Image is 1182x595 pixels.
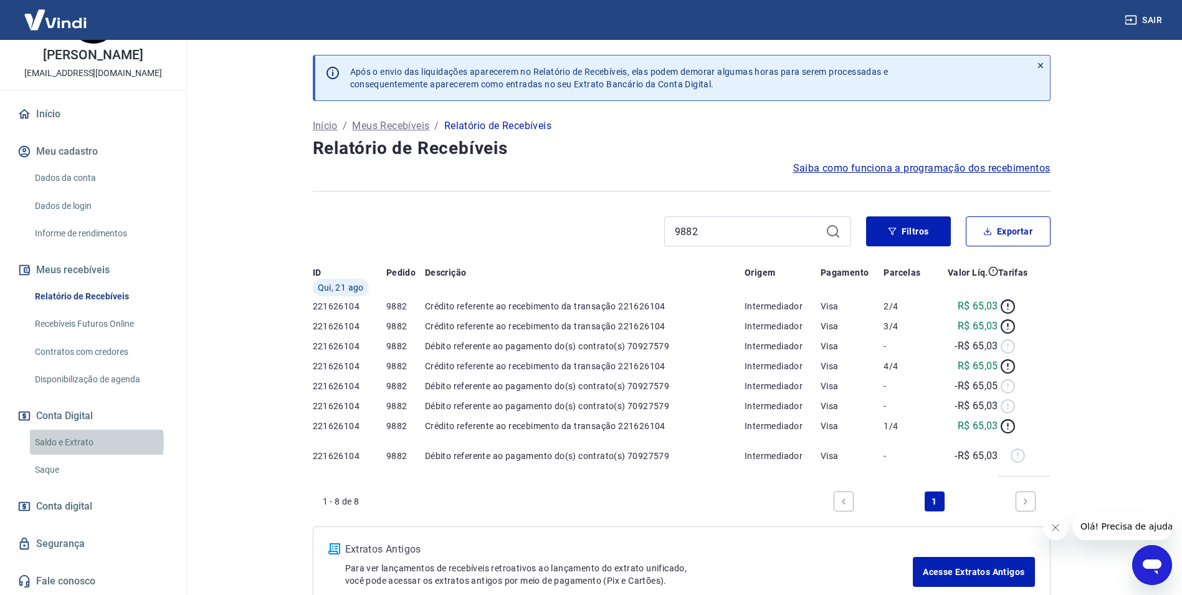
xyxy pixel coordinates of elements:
[425,380,745,392] p: Débito referente ao pagamento do(s) contrato(s) 70927579
[7,9,105,19] span: Olá! Precisa de ajuda?
[884,450,932,462] p: -
[24,67,162,80] p: [EMAIL_ADDRESS][DOMAIN_NAME]
[745,420,821,432] p: Intermediador
[913,557,1034,587] a: Acesse Extratos Antigos
[966,216,1051,246] button: Exportar
[821,320,884,332] p: Visa
[36,498,92,515] span: Conta digital
[745,400,821,412] p: Intermediador
[313,300,386,312] p: 221626104
[793,161,1051,176] a: Saiba como funciona a programação dos recebimentos
[313,420,386,432] p: 221626104
[1122,9,1167,32] button: Sair
[323,495,360,508] p: 1 - 8 de 8
[30,284,171,309] a: Relatório de Recebíveis
[318,281,364,294] span: Qui, 21 ago
[884,420,932,432] p: 1/4
[343,119,347,133] p: /
[386,300,425,312] p: 9882
[15,530,171,558] a: Segurança
[866,216,951,246] button: Filtros
[425,266,467,279] p: Descrição
[30,430,171,455] a: Saldo e Extrato
[345,542,913,557] p: Extratos Antigos
[313,380,386,392] p: 221626104
[745,320,821,332] p: Intermediador
[313,400,386,412] p: 221626104
[425,300,745,312] p: Crédito referente ao recebimento da transação 221626104
[884,266,920,279] p: Parcelas
[434,119,439,133] p: /
[30,221,171,246] a: Informe de rendimentos
[745,360,821,372] p: Intermediador
[821,380,884,392] p: Visa
[925,491,945,511] a: Page 1 is your current page
[30,367,171,392] a: Disponibilização de agenda
[386,450,425,462] p: 9882
[386,360,425,372] p: 9882
[955,339,998,354] p: -R$ 65,03
[15,138,171,165] button: Meu cadastro
[958,418,998,433] p: R$ 65,03
[313,450,386,462] p: 221626104
[675,222,821,241] input: Busque pelo número do pedido
[884,320,932,332] p: 3/4
[958,299,998,314] p: R$ 65,03
[15,1,96,39] img: Vindi
[386,320,425,332] p: 9882
[425,400,745,412] p: Débito referente ao pagamento do(s) contrato(s) 70927579
[884,360,932,372] p: 4/4
[15,256,171,284] button: Meus recebíveis
[313,136,1051,161] h4: Relatório de Recebíveis
[386,266,416,279] p: Pedido
[1132,545,1172,585] iframe: Botão para abrir a janela de mensagens
[955,448,998,463] p: -R$ 65,03
[386,340,425,352] p: 9882
[958,319,998,334] p: R$ 65,03
[313,266,322,279] p: ID
[30,311,171,337] a: Recebíveis Futuros Online
[821,400,884,412] p: Visa
[43,49,143,62] p: [PERSON_NAME]
[1016,491,1036,511] a: Next page
[998,266,1028,279] p: Tarifas
[15,493,171,520] a: Conta digital
[313,119,338,133] a: Início
[444,119,551,133] p: Relatório de Recebíveis
[345,562,913,587] p: Para ver lançamentos de recebíveis retroativos ao lançamento do extrato unificado, você pode aces...
[30,193,171,219] a: Dados de login
[425,450,745,462] p: Débito referente ao pagamento do(s) contrato(s) 70927579
[425,320,745,332] p: Crédito referente ao recebimento da transação 221626104
[884,300,932,312] p: 2/4
[425,360,745,372] p: Crédito referente ao recebimento da transação 221626104
[829,486,1041,516] ul: Pagination
[313,340,386,352] p: 221626104
[30,339,171,365] a: Contratos com credores
[948,266,988,279] p: Valor Líq.
[821,340,884,352] p: Visa
[821,360,884,372] p: Visa
[350,65,889,90] p: Após o envio das liquidações aparecerem no Relatório de Recebíveis, elas podem demorar algumas ho...
[15,402,171,430] button: Conta Digital
[884,400,932,412] p: -
[884,380,932,392] p: -
[313,360,386,372] p: 221626104
[386,400,425,412] p: 9882
[745,266,775,279] p: Origem
[30,165,171,191] a: Dados da conta
[821,300,884,312] p: Visa
[745,450,821,462] p: Intermediador
[821,450,884,462] p: Visa
[884,340,932,352] p: -
[352,119,429,133] a: Meus Recebíveis
[955,379,998,394] p: -R$ 65,05
[15,100,171,128] a: Início
[425,340,745,352] p: Débito referente ao pagamento do(s) contrato(s) 70927579
[821,420,884,432] p: Visa
[745,380,821,392] p: Intermediador
[834,491,854,511] a: Previous page
[328,543,340,554] img: ícone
